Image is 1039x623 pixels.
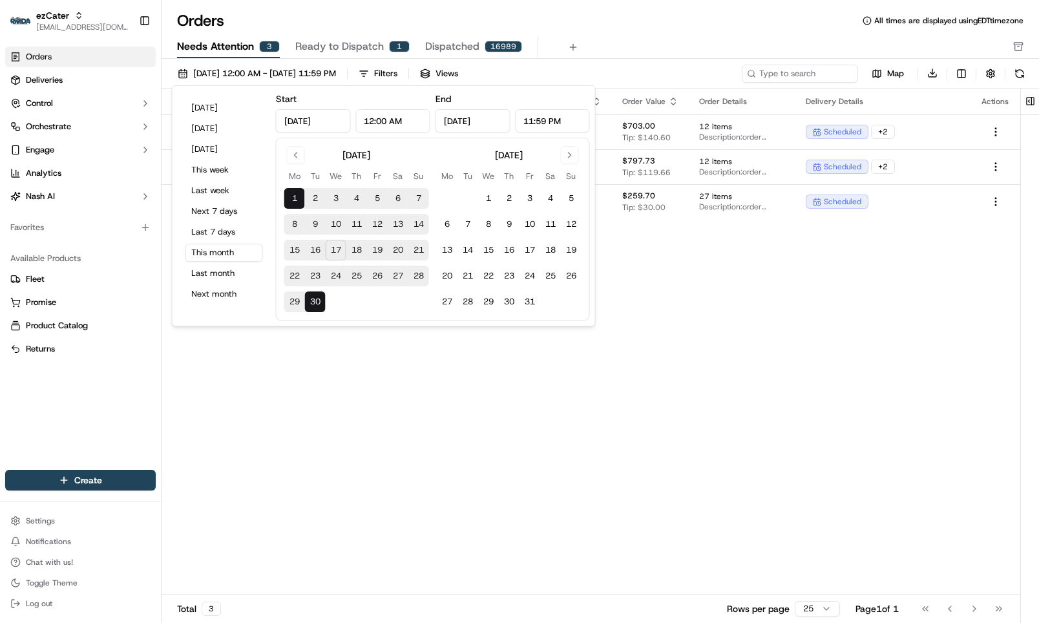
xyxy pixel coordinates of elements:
span: Analytics [26,167,61,179]
a: Powered byPylon [91,219,156,229]
a: Fleet [10,273,151,285]
span: Chat with us! [26,557,73,567]
th: Sunday [408,169,429,183]
a: Orders [5,47,156,67]
button: 22 [284,266,305,286]
button: 29 [284,291,305,312]
button: This week [185,161,263,179]
button: 7 [457,214,478,235]
input: Date [276,109,351,132]
button: 9 [305,214,326,235]
button: 31 [519,291,540,312]
button: 5 [367,188,388,209]
button: 21 [457,266,478,286]
button: Refresh [1011,65,1029,83]
button: Notifications [5,533,156,551]
button: Promise [5,292,156,313]
span: Tip: $119.66 [622,167,671,178]
button: Settings [5,512,156,530]
div: 💻 [109,189,120,200]
button: Log out [5,595,156,613]
button: 25 [540,266,561,286]
div: + 2 [871,160,895,174]
button: 13 [437,240,457,260]
span: 27 items [699,191,785,202]
button: 2 [499,188,519,209]
input: Date [436,109,510,132]
button: 13 [388,214,408,235]
div: Total [177,602,221,616]
button: 16 [305,240,326,260]
button: 14 [457,240,478,260]
th: Tuesday [457,169,478,183]
th: Saturday [388,169,408,183]
th: Friday [367,169,388,183]
button: 12 [561,214,582,235]
button: 6 [437,214,457,235]
span: Settings [26,516,55,526]
button: 24 [519,266,540,286]
button: Go to previous month [287,146,305,164]
span: scheduled [824,162,861,172]
span: Orchestrate [26,121,71,132]
span: Ready to Dispatch [295,39,384,54]
button: 15 [284,240,305,260]
div: Delivery Details [806,96,961,107]
button: 4 [346,188,367,209]
button: 27 [388,266,408,286]
span: Tip: $30.00 [622,202,666,213]
label: End [436,93,451,105]
th: Sunday [561,169,582,183]
th: Wednesday [326,169,346,183]
button: 22 [478,266,499,286]
button: 23 [305,266,326,286]
a: 📗Knowledge Base [8,183,104,206]
button: 23 [499,266,519,286]
span: Description: order number: KTZUUF, ItemCount: 12, itemDescriptions: 1 Ike's Best Seller Sandwich ... [699,132,785,142]
th: Monday [437,169,457,183]
span: $703.00 [622,121,655,131]
span: scheduled [824,196,861,207]
button: Fleet [5,269,156,290]
button: 30 [305,291,326,312]
button: Go to next month [561,146,579,164]
span: Fleet [26,273,45,285]
div: Actions [981,96,1010,107]
button: 15 [478,240,499,260]
div: 1 [389,41,410,52]
span: Description: order number: REL-2GJP75, This is a Relish order, ItemCount: 27 [699,202,785,212]
span: Control [26,98,53,109]
span: Nash AI [26,191,55,202]
button: [DATE] [185,120,263,138]
button: Orchestrate [5,116,156,137]
input: Type to search [742,65,858,83]
button: [EMAIL_ADDRESS][DOMAIN_NAME] [36,22,129,32]
span: scheduled [824,127,861,137]
button: 12 [367,214,388,235]
span: Map [887,68,904,79]
button: Control [5,93,156,114]
span: API Documentation [122,188,207,201]
button: 9 [499,214,519,235]
button: Product Catalog [5,315,156,336]
a: Product Catalog [10,320,151,332]
span: Views [436,68,458,79]
div: We're available if you need us! [44,137,163,147]
button: 26 [561,266,582,286]
button: Returns [5,339,156,359]
th: Friday [519,169,540,183]
input: Got a question? Start typing here... [34,84,233,98]
div: Start new chat [44,124,212,137]
span: Product Catalog [26,320,88,332]
button: 10 [326,214,346,235]
button: ezCaterezCater[EMAIL_ADDRESS][DOMAIN_NAME] [5,5,134,36]
button: 28 [457,291,478,312]
div: Filters [374,68,397,79]
div: + 2 [871,125,895,139]
span: Create [74,474,102,487]
span: Orders [26,51,52,63]
span: Description: order number: 1XGW5K, ItemCount: 12, itemDescriptions: 2 Orange Bundle, 2 Sweet Gree... [699,167,785,177]
span: Log out [26,598,52,609]
th: Thursday [346,169,367,183]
